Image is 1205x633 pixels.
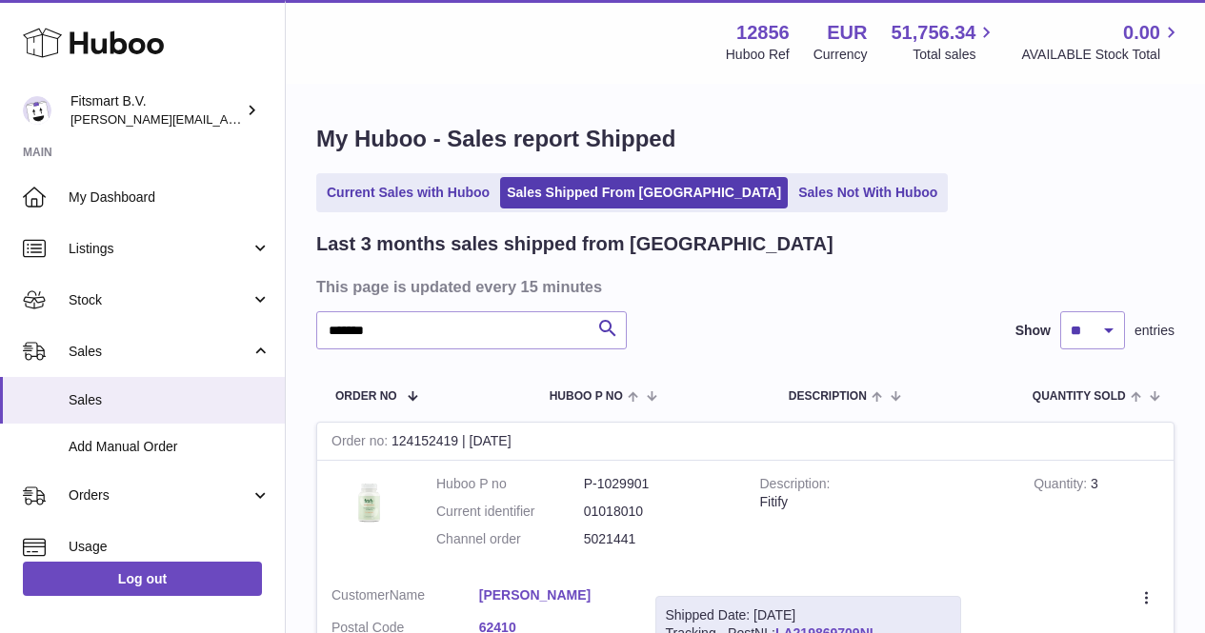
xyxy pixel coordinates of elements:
a: 51,756.34 Total sales [891,20,997,64]
img: jonathan@leaderoo.com [23,96,51,125]
dt: Channel order [436,530,584,548]
img: 128561739542540.png [331,475,408,529]
span: Add Manual Order [69,438,271,456]
div: Fitsmart B.V. [70,92,242,129]
span: Stock [69,291,251,309]
label: Show [1015,322,1051,340]
div: Shipped Date: [DATE] [666,606,951,624]
div: 124152419 | [DATE] [317,423,1174,461]
a: Log out [23,562,262,596]
a: 0.00 AVAILABLE Stock Total [1021,20,1182,64]
span: AVAILABLE Stock Total [1021,46,1182,64]
a: Current Sales with Huboo [320,177,496,208]
div: Huboo Ref [726,46,790,64]
td: 3 [1019,461,1174,572]
span: Quantity Sold [1033,390,1126,403]
h3: This page is updated every 15 minutes [316,276,1170,297]
strong: 12856 [736,20,790,46]
dd: P-1029901 [584,475,732,493]
div: Currency [813,46,868,64]
h1: My Huboo - Sales report Shipped [316,124,1175,154]
span: Total sales [913,46,997,64]
h2: Last 3 months sales shipped from [GEOGRAPHIC_DATA] [316,231,833,257]
span: Huboo P no [550,390,623,403]
div: Fitify [760,493,1006,511]
span: Customer [331,587,390,603]
a: Sales Shipped From [GEOGRAPHIC_DATA] [500,177,788,208]
span: 51,756.34 [891,20,975,46]
span: 0.00 [1123,20,1160,46]
span: Sales [69,391,271,409]
span: Description [789,390,867,403]
dd: 01018010 [584,503,732,521]
span: entries [1135,322,1175,340]
span: Usage [69,538,271,556]
span: Order No [335,390,397,403]
strong: Description [760,476,831,496]
span: Orders [69,486,251,504]
dt: Current identifier [436,503,584,521]
dt: Name [331,586,479,609]
span: [PERSON_NAME][EMAIL_ADDRESS][DOMAIN_NAME] [70,111,382,127]
strong: EUR [827,20,867,46]
a: Sales Not With Huboo [792,177,944,208]
dd: 5021441 [584,530,732,548]
strong: Order no [331,433,392,453]
span: Listings [69,240,251,258]
dt: Huboo P no [436,475,584,493]
span: My Dashboard [69,188,271,207]
a: [PERSON_NAME] [479,586,627,604]
span: Sales [69,343,251,361]
strong: Quantity [1034,476,1091,496]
